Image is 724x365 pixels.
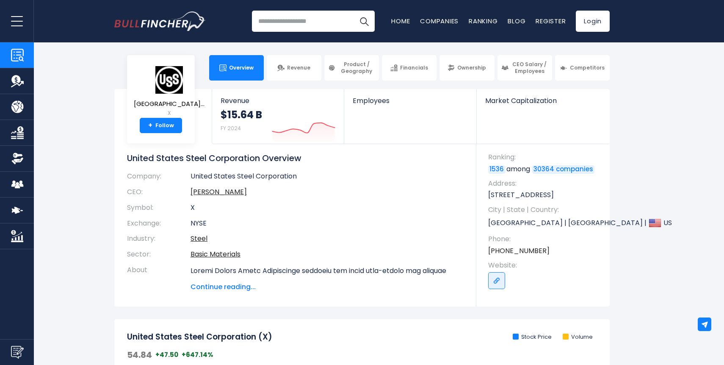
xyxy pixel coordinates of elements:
[576,11,610,32] a: Login
[191,216,464,231] td: NYSE
[127,184,191,200] th: CEO:
[140,118,182,133] a: +Follow
[267,55,321,81] a: Revenue
[191,172,464,184] td: United States Steel Corporation
[127,231,191,247] th: Industry:
[127,172,191,184] th: Company:
[511,61,548,74] span: CEO Salary / Employees
[127,247,191,262] th: Sector:
[127,153,464,164] h1: United States Steel Corporation Overview
[155,351,178,359] span: +47.50
[127,262,191,292] th: About
[134,109,204,117] small: X
[488,234,601,244] span: Phone:
[439,55,494,81] a: Ownership
[191,282,464,292] span: Continue reading...
[229,64,254,71] span: Overview
[488,165,505,174] a: 1536
[420,17,459,25] a: Companies
[508,17,525,25] a: Blog
[287,64,310,71] span: Revenue
[221,97,335,105] span: Revenue
[127,332,272,343] h2: United States Steel Corporation (X)
[354,11,375,32] button: Search
[555,55,610,81] a: Competitors
[488,272,505,289] a: Go to link
[127,200,191,216] th: Symbol:
[191,187,247,197] a: ceo
[353,97,467,105] span: Employees
[114,11,205,31] a: Go to homepage
[133,65,205,118] a: [GEOGRAPHIC_DATA]... X
[148,122,152,129] strong: +
[570,64,605,71] span: Competitors
[488,190,601,200] p: [STREET_ADDRESS]
[221,125,241,132] small: FY 2024
[488,179,601,188] span: Address:
[488,261,601,270] span: Website:
[477,89,609,119] a: Market Capitalization
[324,55,379,81] a: Product / Geography
[513,334,552,341] li: Stock Price
[485,97,600,105] span: Market Capitalization
[382,55,437,81] a: Financials
[191,249,240,259] a: Basic Materials
[338,61,375,74] span: Product / Geography
[127,349,152,360] span: 54.84
[469,17,497,25] a: Ranking
[127,216,191,231] th: Exchange:
[221,108,262,121] strong: $15.64 B
[114,11,206,31] img: Bullfincher logo
[391,17,410,25] a: Home
[191,234,207,243] a: Steel
[134,100,204,108] span: [GEOGRAPHIC_DATA]...
[536,17,566,25] a: Register
[488,246,550,256] a: [PHONE_NUMBER]
[532,165,594,174] a: 30364 companies
[563,334,593,341] li: Volume
[209,55,264,81] a: Overview
[457,64,486,71] span: Ownership
[488,164,601,174] p: among
[212,89,344,144] a: Revenue $15.64 B FY 2024
[182,351,213,359] span: +647.14%
[488,205,601,215] span: City | State | Country:
[11,152,24,165] img: Ownership
[497,55,552,81] a: CEO Salary / Employees
[191,200,464,216] td: X
[400,64,428,71] span: Financials
[488,153,601,162] span: Ranking:
[488,217,601,229] p: [GEOGRAPHIC_DATA] | [GEOGRAPHIC_DATA] | US
[344,89,476,119] a: Employees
